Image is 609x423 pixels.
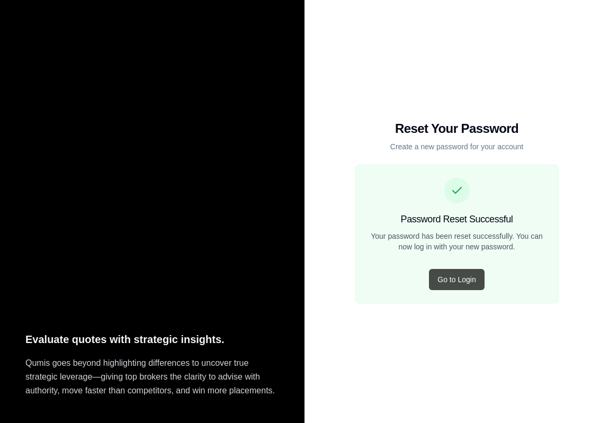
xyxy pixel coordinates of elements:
[355,120,559,137] h1: Reset Your Password
[25,356,279,398] p: Qumis goes beyond highlighting differences to uncover true strategic leverage—giving top brokers ...
[429,269,484,290] button: Go to Login
[369,231,545,252] p: Your password has been reset successfully. You can now log in with your new password.
[25,331,279,348] p: Evaluate quotes with strategic insights.
[355,141,559,152] p: Create a new password for your account
[401,212,513,227] h3: Password Reset Successful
